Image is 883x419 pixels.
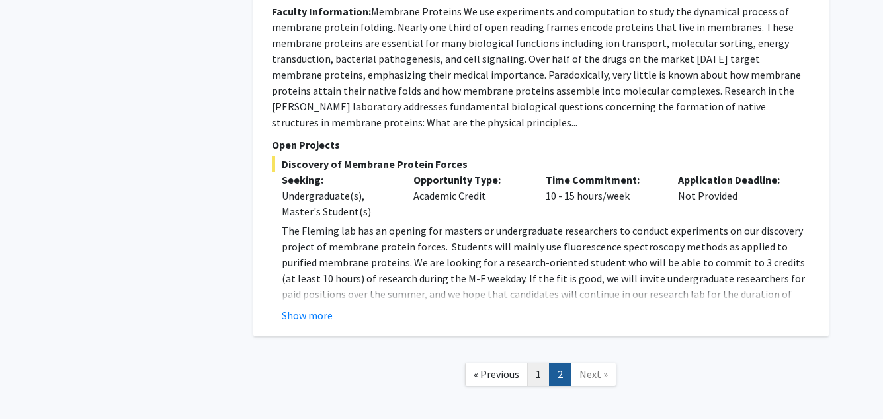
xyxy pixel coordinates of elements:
p: Seeking: [282,172,394,188]
nav: Page navigation [253,350,829,403]
p: The Fleming lab has an opening for masters or undergraduate researchers to conduct experiments on... [282,223,810,334]
p: Time Commitment: [546,172,658,188]
span: « Previous [474,367,519,381]
fg-read-more: Membrane Proteins We use experiments and computation to study the dynamical process of membrane p... [272,5,801,129]
span: Discovery of Membrane Protein Forces [272,156,810,172]
div: Undergraduate(s), Master's Student(s) [282,188,394,219]
p: Application Deadline: [678,172,790,188]
div: 10 - 15 hours/week [536,172,668,219]
span: Next » [579,367,608,381]
p: Opportunity Type: [413,172,526,188]
a: 2 [549,363,571,386]
a: Previous [465,363,528,386]
b: Faculty Information: [272,5,371,18]
button: Show more [282,307,333,323]
p: Open Projects [272,137,810,153]
a: Next Page [571,363,616,386]
iframe: Chat [10,360,56,409]
a: 1 [527,363,550,386]
div: Academic Credit [403,172,536,219]
div: Not Provided [668,172,800,219]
